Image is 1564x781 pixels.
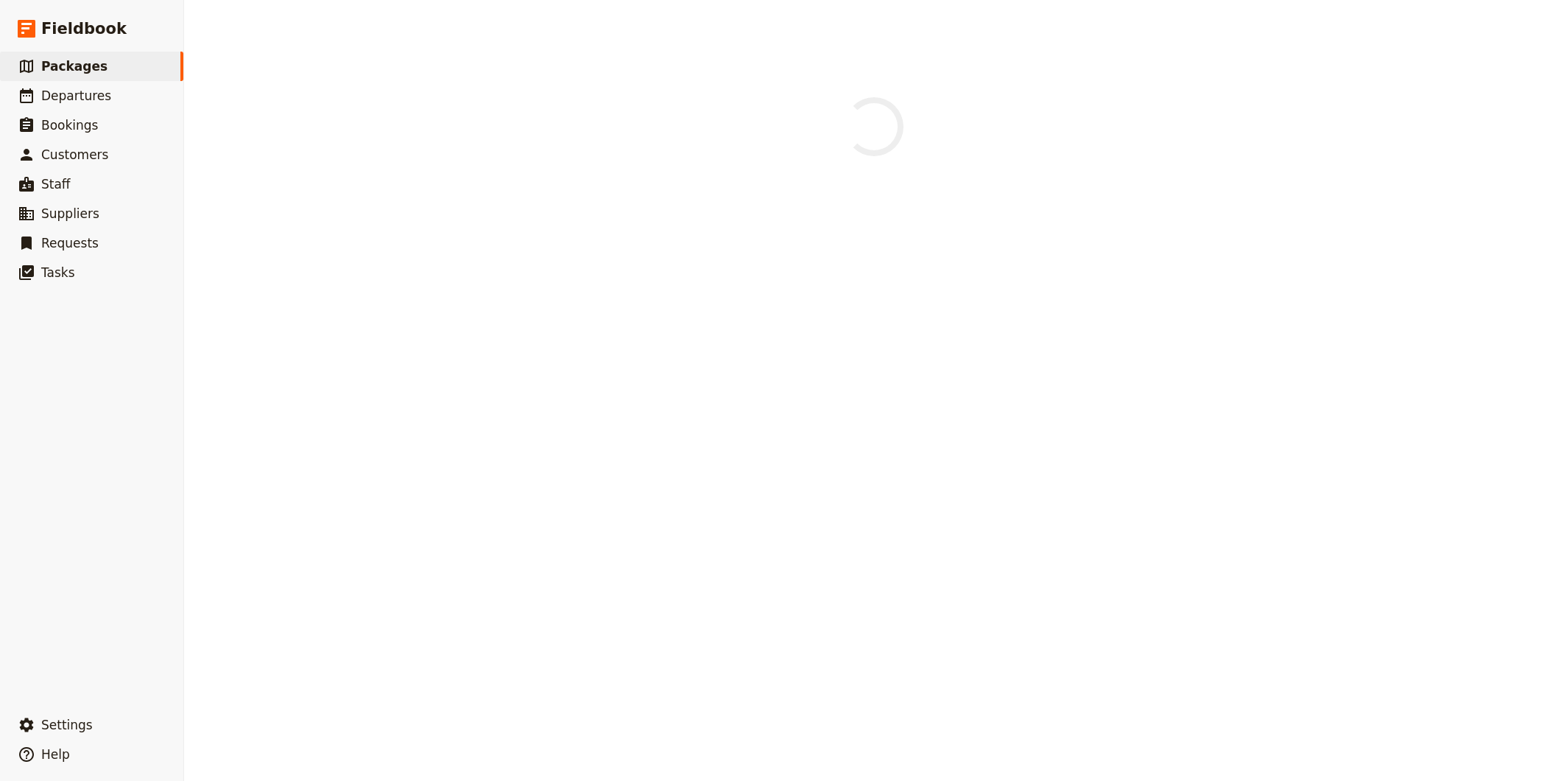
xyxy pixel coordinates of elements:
span: Help [41,747,70,762]
span: Requests [41,236,99,251]
span: Staff [41,177,71,192]
span: Packages [41,59,108,74]
span: Tasks [41,265,75,280]
span: Departures [41,88,111,103]
span: Fieldbook [41,18,127,40]
span: Suppliers [41,206,99,221]
span: Customers [41,147,108,162]
span: Settings [41,718,93,732]
span: Bookings [41,118,98,133]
